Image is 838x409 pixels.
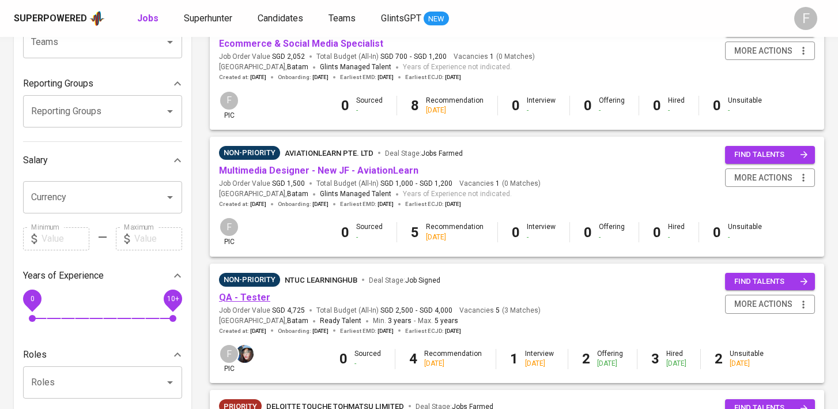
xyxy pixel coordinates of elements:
div: Unsuitable [728,96,762,115]
div: Recommendation [426,96,484,115]
div: [DATE] [525,359,554,369]
div: - [354,359,381,369]
a: Multimedia Designer - New JF - AviationLearn [219,165,418,176]
span: [GEOGRAPHIC_DATA] , [219,189,308,200]
span: 0 [30,294,34,302]
span: Earliest EMD : [340,200,394,208]
span: [DATE] [312,200,329,208]
span: find talents [734,148,808,162]
span: Job Signed [405,276,440,284]
span: Earliest ECJD : [405,73,461,81]
span: SGD 700 [380,52,407,62]
div: Sourced [356,96,383,115]
span: Earliest ECJD : [405,200,461,208]
span: 3 years [388,317,412,325]
div: F [219,344,239,364]
span: Glints Managed Talent [320,63,391,71]
p: Reporting Groups [23,77,93,91]
p: Salary [23,153,48,167]
span: Created at : [219,200,266,208]
div: F [794,7,817,30]
span: Glints Managed Talent [320,190,391,198]
b: 0 [512,224,520,241]
span: Total Budget (All-In) [316,179,452,189]
div: Unsuitable [728,222,762,242]
span: Vacancies ( 0 Matches ) [454,52,535,62]
div: - [668,232,685,242]
div: - [356,232,383,242]
span: 5 years [435,317,458,325]
span: [DATE] [378,73,394,81]
a: GlintsGPT NEW [381,12,449,26]
div: [DATE] [426,232,484,242]
span: [DATE] [250,200,266,208]
span: Deal Stage : [369,276,440,284]
span: find talents [734,275,808,288]
b: 1 [510,351,518,367]
span: SGD 1,200 [420,179,452,189]
span: Onboarding : [278,200,329,208]
div: Sourced [354,349,381,369]
span: Non-Priority [219,147,280,159]
span: [DATE] [445,73,461,81]
div: F [219,91,239,111]
div: pic [219,344,239,374]
span: - [410,52,412,62]
button: find talents [725,146,815,164]
div: pic [219,91,239,121]
span: Created at : [219,73,266,81]
div: - [668,106,685,115]
span: [DATE] [445,327,461,335]
span: more actions [734,171,792,185]
div: Unsuitable [730,349,764,369]
b: 0 [341,224,349,241]
img: app logo [89,10,105,27]
div: Salary [23,149,182,172]
div: Interview [527,96,556,115]
div: - [728,106,762,115]
button: more actions [725,168,815,187]
div: Years of Experience [23,264,182,287]
div: Recommendation [426,222,484,242]
div: Recommendation [424,349,482,369]
b: 0 [653,97,661,114]
b: 8 [411,97,419,114]
a: QA - Tester [219,292,270,303]
div: F [219,217,239,237]
span: [DATE] [312,73,329,81]
div: - [527,232,556,242]
span: SGD 1,200 [414,52,447,62]
div: - [728,232,762,242]
span: NTUC LearningHub [285,276,357,284]
div: Sourced [356,222,383,242]
span: Batam [287,189,308,200]
span: - [416,179,417,189]
b: 0 [584,97,592,114]
span: Total Budget (All-In) [316,52,447,62]
span: SGD 4,725 [272,306,305,316]
span: SGD 1,500 [272,179,305,189]
span: more actions [734,297,792,312]
span: Vacancies ( 0 Matches ) [459,179,541,189]
button: Open [162,103,178,119]
button: find talents [725,273,815,291]
span: [DATE] [378,327,394,335]
div: Hired [668,96,685,115]
span: Max. [418,317,458,325]
img: diazagista@glints.com [236,345,254,363]
span: Ready Talent [320,317,361,325]
span: Candidates [258,13,303,24]
b: 0 [713,224,721,241]
span: Job Order Value [219,306,305,316]
span: Teams [329,13,356,24]
span: 1 [488,52,494,62]
div: - [599,106,625,115]
span: more actions [734,44,792,58]
span: Jobs Farmed [421,149,463,157]
span: Years of Experience not indicated. [403,62,512,73]
span: Vacancies ( 3 Matches ) [459,306,541,316]
span: Onboarding : [278,327,329,335]
b: 2 [715,351,723,367]
div: Offering [599,222,625,242]
span: Batam [287,62,308,73]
